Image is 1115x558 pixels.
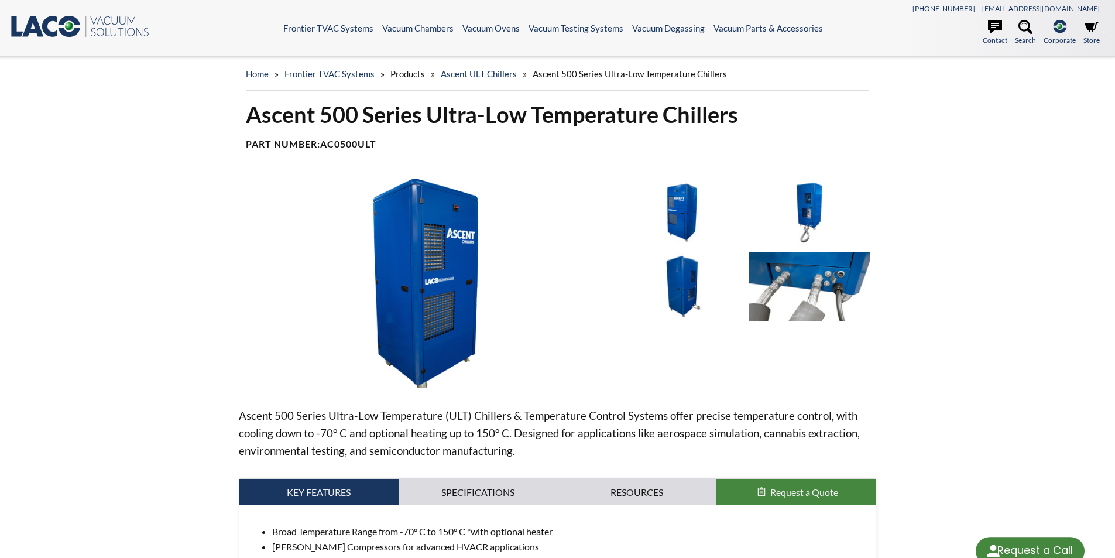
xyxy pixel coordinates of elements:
li: [PERSON_NAME] Compressors for advanced HVACR applications [272,539,867,554]
a: Frontier TVAC Systems [283,23,373,33]
button: Request a Quote [716,479,876,506]
a: Ascent ULT Chillers [441,69,517,79]
a: Search [1015,20,1036,46]
p: Ascent 500 Series Ultra-Low Temperature (ULT) Chillers & Temperature Control Systems offer precis... [239,407,877,460]
h4: Part Number: [246,138,870,150]
img: Ascent Chiller 500 Series Image 2 [621,179,743,247]
h1: Ascent 500 Series Ultra-Low Temperature Chillers [246,100,870,129]
a: Key Features [239,479,399,506]
span: Products [390,69,425,79]
a: Vacuum Testing Systems [529,23,623,33]
b: AC0500ULT [320,138,376,149]
a: Specifications [399,479,558,506]
span: Request a Quote [770,487,838,498]
a: [PHONE_NUMBER] [912,4,975,13]
img: Ascent Chiller 500 Series Image 5 [749,252,870,320]
a: Frontier TVAC Systems [284,69,375,79]
img: Ascent Chiller 500 Series Image 4 [621,252,743,320]
a: Vacuum Degassing [632,23,705,33]
a: Vacuum Chambers [382,23,454,33]
a: Store [1083,20,1100,46]
img: Ascent Chiller 500 Series Image 1 [239,179,612,388]
a: [EMAIL_ADDRESS][DOMAIN_NAME] [982,4,1100,13]
li: Broad Temperature Range from -70° C to 150° C *with optional heater [272,524,867,539]
a: Contact [983,20,1007,46]
a: Vacuum Ovens [462,23,520,33]
span: Ascent 500 Series Ultra-Low Temperature Chillers [533,69,727,79]
span: Corporate [1044,35,1076,46]
a: Resources [558,479,717,506]
a: Vacuum Parts & Accessories [713,23,823,33]
div: » » » » [246,57,870,91]
img: Ascent Chiller 500 Series Image 3 [749,179,870,247]
a: home [246,69,269,79]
